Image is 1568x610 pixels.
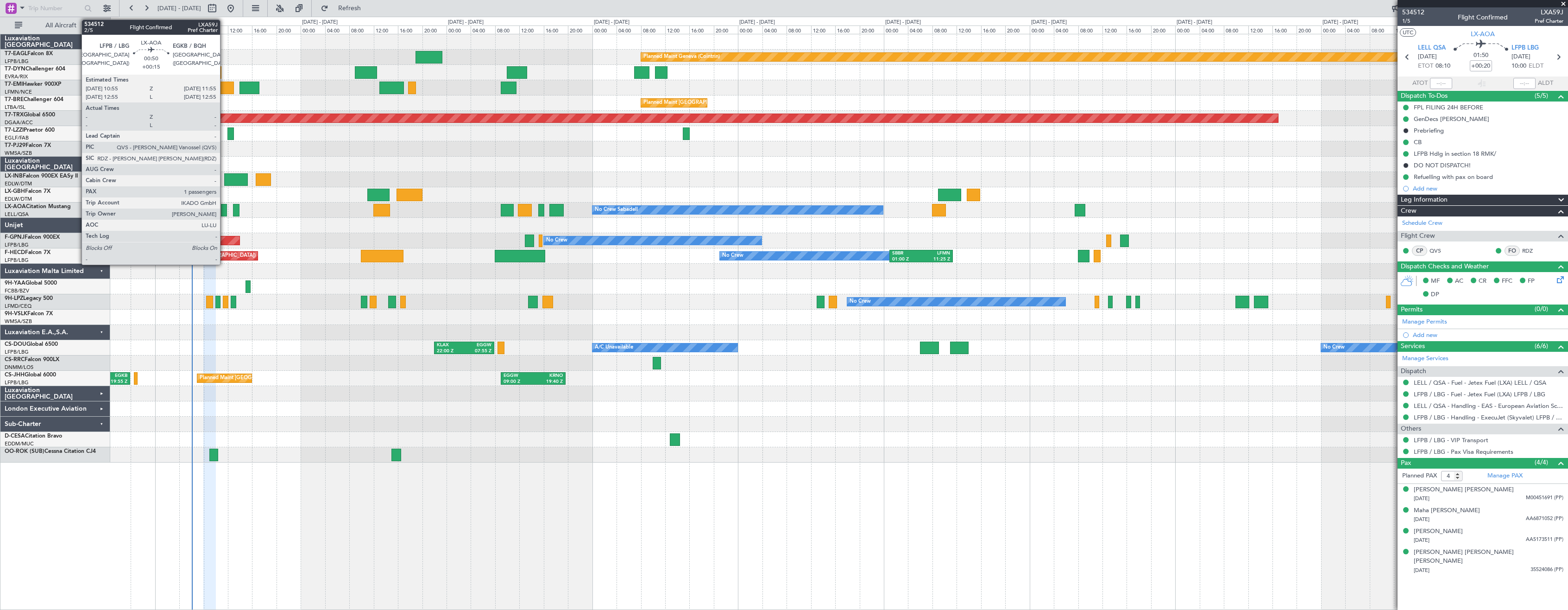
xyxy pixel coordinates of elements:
span: (5/5) [1535,91,1548,101]
div: 08:00 [1370,25,1394,34]
div: DO NOT DISPATCH! [1414,161,1471,169]
a: T7-DYNChallenger 604 [5,66,65,72]
span: ATOT [1412,79,1428,88]
div: 12:00 [519,25,543,34]
a: F-GPNJFalcon 900EX [5,235,60,240]
div: EGGW [464,342,491,349]
div: Planned Maint Geneva (Cointrin) [643,50,720,64]
span: [DATE] [1414,516,1429,523]
div: 16:00 [544,25,568,34]
span: (0/0) [1535,304,1548,314]
span: Leg Information [1401,195,1448,205]
span: LXA59J [1535,7,1563,17]
span: [DATE] [1511,52,1530,62]
div: 04:00 [471,25,495,34]
a: LFPB/LBG [5,349,29,356]
div: 12:00 [665,25,689,34]
a: F-HECDFalcon 7X [5,250,50,255]
div: 08:00 [932,25,957,34]
div: 20:00 [277,25,301,34]
div: 04:00 [908,25,932,34]
div: Refuelling with pax on board [1414,173,1493,181]
a: DNMM/LOS [5,364,33,371]
span: CS-RRC [5,357,25,362]
span: 1/5 [1402,17,1424,25]
button: All Aircraft [10,18,101,33]
a: LFPB/LBG [5,257,29,264]
div: 08:00 [495,25,519,34]
a: WMSA/SZB [5,318,32,325]
div: 00:00 [1175,25,1199,34]
div: 00:00 [155,25,179,34]
input: Trip Number [28,1,82,15]
a: WMSA/SZB [5,150,32,157]
span: LELL QSA [1418,44,1446,53]
div: 04:00 [325,25,349,34]
div: 04:00 [179,25,203,34]
div: Add new [1413,331,1563,339]
a: EDDM/MUC [5,440,34,447]
span: 10:00 [1511,62,1526,71]
div: KLAX [437,342,464,349]
div: 16:00 [398,25,422,34]
div: 16:00 [252,25,276,34]
a: CS-JHHGlobal 6000 [5,372,56,378]
a: T7-LZZIPraetor 600 [5,127,55,133]
div: No Crew [850,295,871,309]
span: F-GPNJ [5,235,25,240]
span: T7-BRE [5,97,24,102]
div: 00:00 [592,25,617,34]
span: T7-EAGL [5,51,27,57]
div: LFMN [921,250,951,257]
a: EGLF/FAB [5,134,29,141]
span: Crew [1401,206,1417,216]
div: GenDecs [PERSON_NAME] [1414,115,1489,123]
a: LTBA/ISL [5,104,25,111]
a: LFPB / LBG - Pax Visa Requirements [1414,448,1513,456]
div: 04:00 [1054,25,1078,34]
a: LFPB / LBG - Handling - ExecuJet (Skyvalet) LFPB / LBG [1414,413,1563,421]
div: Prebriefing [1414,127,1444,134]
button: UTC [1400,28,1416,37]
a: T7-TRXGlobal 6500 [5,112,55,118]
a: Manage PAX [1487,471,1523,481]
div: [PERSON_NAME] [1414,527,1463,536]
span: 08:10 [1436,62,1450,71]
div: SBBR [892,250,921,257]
span: OO-ROK (SUB) [5,449,44,454]
a: EVRA/RIX [5,73,28,80]
span: MF [1431,277,1440,286]
div: FO [1505,246,1520,256]
div: 16:00 [1127,25,1151,34]
span: CR [1479,277,1486,286]
span: 9H-VSLK [5,311,27,317]
a: Schedule Crew [1402,219,1442,228]
div: 04:00 [1345,25,1369,34]
a: QVS [1429,247,1450,255]
span: 534512 [1402,7,1424,17]
div: 12:00 [957,25,981,34]
span: T7-LZZI [5,127,24,133]
a: LELL / QSA - Handling - EAS - European Aviation School [1414,402,1563,410]
span: ALDT [1538,79,1553,88]
div: Maha [PERSON_NAME] [1414,506,1480,515]
span: T7-EMI [5,82,23,87]
div: 08:00 [204,25,228,34]
div: 12:00 [1102,25,1127,34]
span: LX-AOA [1471,29,1495,39]
div: No Crew Sabadell [595,203,638,217]
div: 20:00 [422,25,447,34]
span: (4/4) [1535,457,1548,467]
span: AA6871052 (PP) [1526,515,1563,523]
div: LFPB Hdlg in section 18 RMK/ [1414,150,1496,158]
div: 11:25 Z [921,256,951,263]
div: 08:00 [1224,25,1248,34]
a: FCBB/BZV [5,287,29,294]
div: 09:00 Z [504,379,533,385]
div: 16:00 [107,25,131,34]
span: [DATE] [1414,495,1429,502]
div: No Crew [722,249,743,263]
span: F-HECD [5,250,25,255]
a: OO-ROK (SUB)Cessna Citation CJ4 [5,449,96,454]
span: [DATE] [1414,537,1429,544]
